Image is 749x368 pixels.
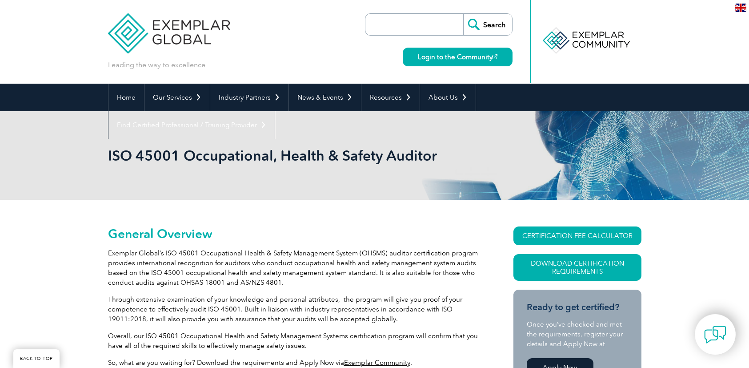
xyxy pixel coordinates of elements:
[289,84,361,111] a: News & Events
[513,226,641,245] a: CERTIFICATION FEE CALCULATOR
[108,295,481,324] p: Through extensive examination of your knowledge and personal attributes, the program will give yo...
[108,84,144,111] a: Home
[108,147,449,164] h1: ISO 45001 Occupational, Health & Safety Auditor
[210,84,288,111] a: Industry Partners
[361,84,420,111] a: Resources
[108,358,481,368] p: So, what are you waiting for? Download the requirements and Apply Now via .
[403,48,513,66] a: Login to the Community
[420,84,476,111] a: About Us
[108,248,481,287] p: Exemplar Global’s ISO 45001 Occupational Health & Safety Management System (OHSMS) auditor certif...
[704,324,726,346] img: contact-chat.png
[463,14,512,35] input: Search
[108,331,481,351] p: Overall, our ISO 45001 Occupational Health and Safety Management Systems certification program wi...
[144,84,210,111] a: Our Services
[493,54,497,59] img: open_square.png
[108,60,205,70] p: Leading the way to excellence
[527,319,628,349] p: Once you’ve checked and met the requirements, register your details and Apply Now at
[735,4,746,12] img: en
[108,111,275,139] a: Find Certified Professional / Training Provider
[13,349,60,368] a: BACK TO TOP
[108,226,481,241] h2: General Overview
[513,254,641,281] a: Download Certification Requirements
[527,302,628,313] h3: Ready to get certified?
[344,359,410,367] a: Exemplar Community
